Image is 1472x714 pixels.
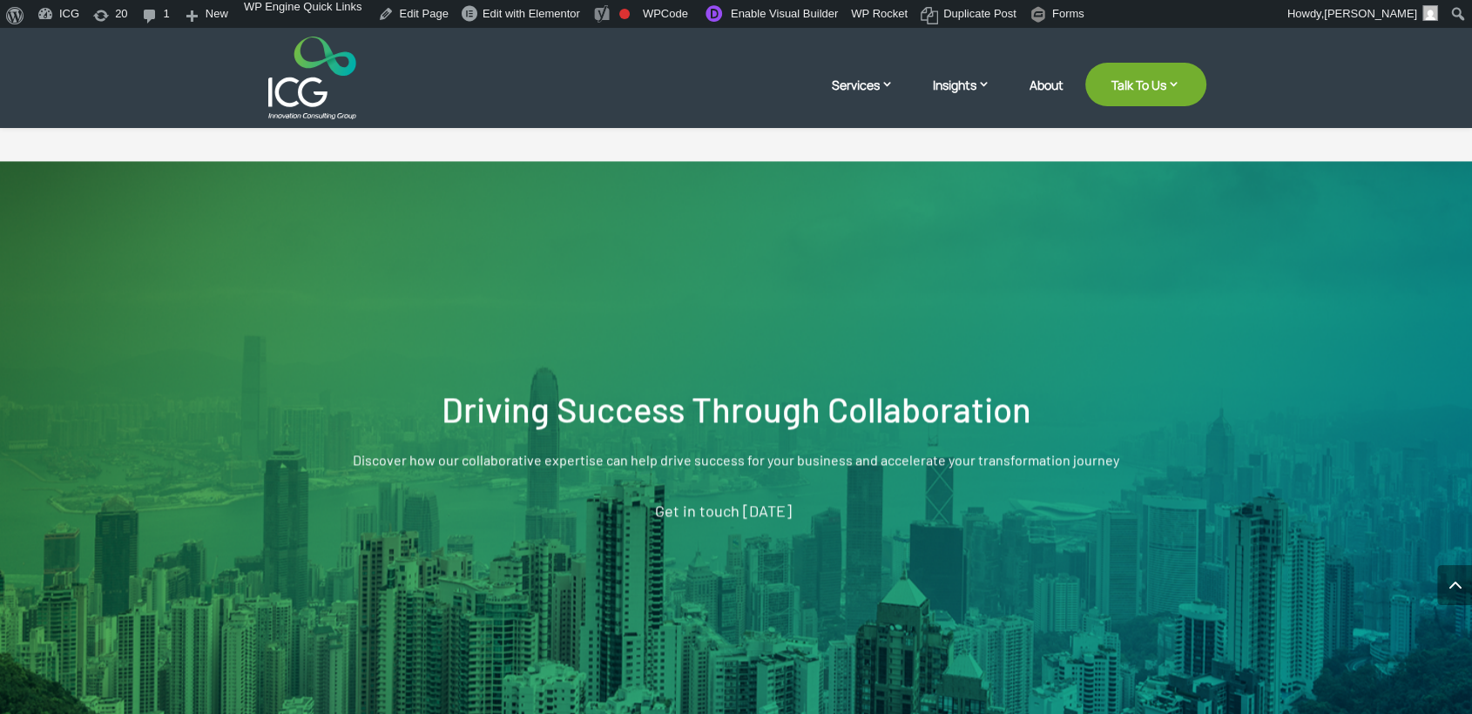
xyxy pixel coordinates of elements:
div: Discover how our collaborative expertise can help drive success for your business and accelerate ... [109,451,1363,468]
span: 1 [164,7,170,35]
span: Forms [1052,7,1084,35]
iframe: Chat Widget [1182,526,1472,714]
div: Focus keyphrase not set [619,9,630,19]
a: Insights [933,76,1008,119]
img: ICG [268,37,356,119]
a: About [1030,78,1063,119]
span: 20 [115,7,127,35]
span: Duplicate Post [943,7,1016,35]
a: Talk To Us [1085,63,1206,106]
a: Services [832,76,911,119]
span: New [206,7,228,35]
span: [PERSON_NAME] [1324,7,1417,20]
span: Edit with Elementor [483,7,580,20]
h2: Driving Success Through Collaboration [109,387,1363,438]
a: Get in touch [DATE] [638,485,835,535]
